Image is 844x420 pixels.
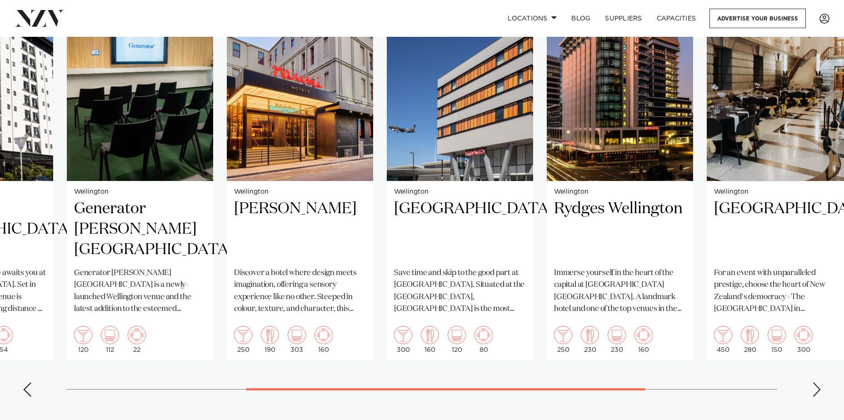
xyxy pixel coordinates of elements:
img: cocktail.png [714,326,732,344]
a: Locations [500,9,564,28]
p: Generator [PERSON_NAME][GEOGRAPHIC_DATA] is a newly-launched Wellington venue and the latest addi... [74,267,206,315]
img: dining.png [741,326,759,344]
p: Save time and skip to the good part at [GEOGRAPHIC_DATA]. Situated at the [GEOGRAPHIC_DATA], [GEO... [394,267,526,315]
img: cocktail.png [394,326,412,344]
div: 300 [394,326,412,353]
small: Wellington [234,189,366,195]
img: dining.png [581,326,599,344]
a: BLOG [564,9,598,28]
img: theatre.png [608,326,626,344]
div: 250 [234,326,252,353]
small: Wellington [394,189,526,195]
img: cocktail.png [554,326,572,344]
div: 280 [741,326,759,353]
img: meeting.png [315,326,333,344]
a: SUPPLIERS [598,9,649,28]
img: theatre.png [448,326,466,344]
small: Wellington [554,189,686,195]
div: 120 [74,326,92,353]
div: 303 [288,326,306,353]
img: theatre.png [288,326,306,344]
div: 300 [794,326,813,353]
img: meeting.png [474,326,493,344]
div: 230 [608,326,626,353]
img: theatre.png [768,326,786,344]
img: meeting.png [794,326,813,344]
div: 160 [315,326,333,353]
h2: [PERSON_NAME] [234,199,366,260]
div: 150 [768,326,786,353]
img: meeting.png [128,326,146,344]
img: meeting.png [634,326,653,344]
img: nzv-logo.png [15,10,64,26]
div: 80 [474,326,493,353]
h2: Rydges Wellington [554,199,686,260]
img: dining.png [261,326,279,344]
a: Advertise your business [709,9,806,28]
img: theatre.png [101,326,119,344]
div: 250 [554,326,572,353]
small: Wellington [74,189,206,195]
h2: Generator [PERSON_NAME][GEOGRAPHIC_DATA] [74,199,206,260]
div: 450 [714,326,732,353]
a: Capacities [649,9,704,28]
div: 120 [448,326,466,353]
img: cocktail.png [74,326,92,344]
div: 190 [261,326,279,353]
p: Discover a hotel where design meets imagination, offering a sensory experience like no other. Ste... [234,267,366,315]
div: 230 [581,326,599,353]
div: 22 [128,326,146,353]
img: dining.png [421,326,439,344]
div: 160 [421,326,439,353]
div: 160 [634,326,653,353]
p: Immerse yourself in the heart of the capital at [GEOGRAPHIC_DATA] [GEOGRAPHIC_DATA]. A landmark h... [554,267,686,315]
div: 112 [101,326,119,353]
img: cocktail.png [234,326,252,344]
h2: [GEOGRAPHIC_DATA] [394,199,526,260]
